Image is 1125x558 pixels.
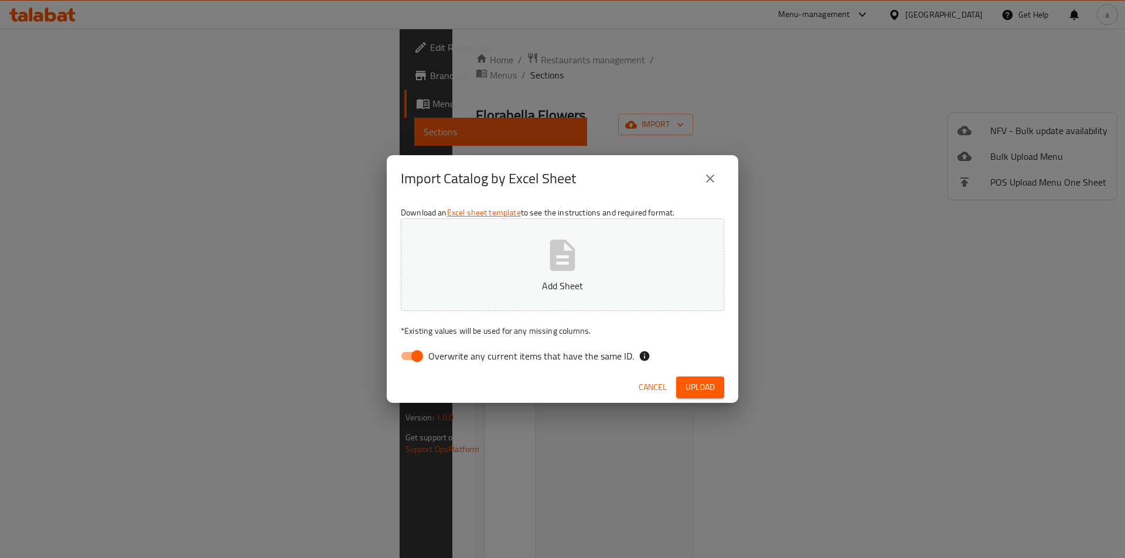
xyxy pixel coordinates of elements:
h2: Import Catalog by Excel Sheet [401,169,576,188]
p: Add Sheet [419,279,706,293]
button: Add Sheet [401,218,724,311]
p: Existing values will be used for any missing columns. [401,325,724,337]
button: Cancel [634,376,671,398]
svg: If the overwrite option isn't selected, then the items that match an existing ID will be ignored ... [639,350,650,362]
span: Cancel [639,380,667,395]
a: Excel sheet template [447,205,521,220]
button: Upload [676,376,724,398]
span: Overwrite any current items that have the same ID. [428,349,634,363]
div: Download an to see the instructions and required format. [387,202,738,372]
button: close [696,165,724,193]
span: Upload [686,380,715,395]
